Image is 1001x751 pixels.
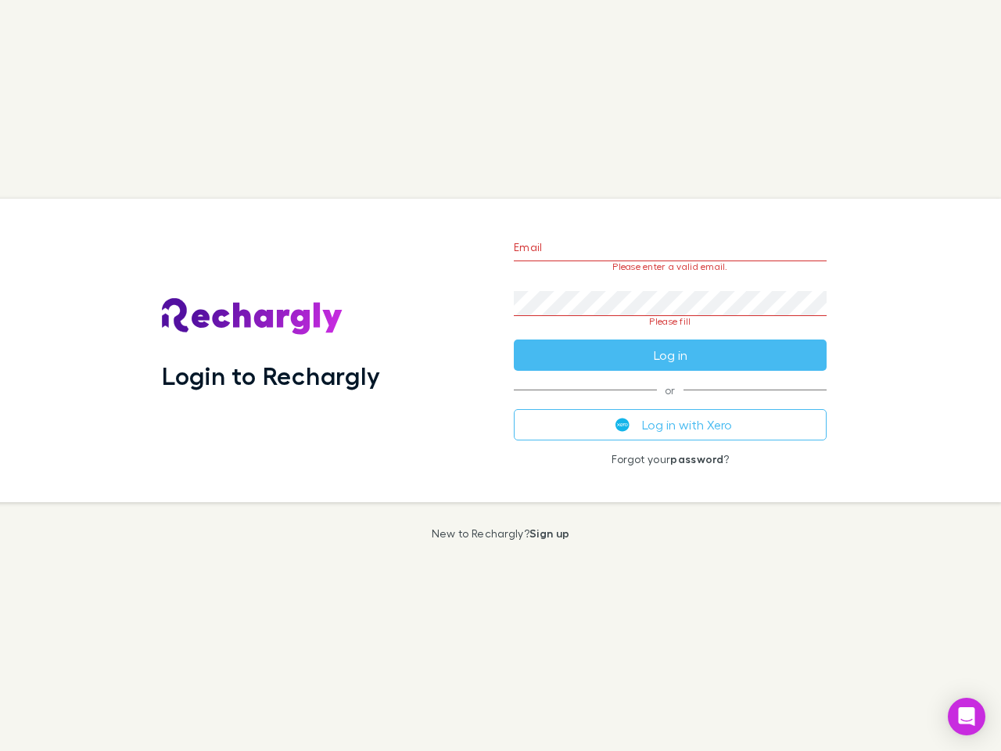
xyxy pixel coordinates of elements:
a: Sign up [529,526,569,540]
a: password [670,452,723,465]
img: Xero's logo [615,418,630,432]
p: Forgot your ? [514,453,827,465]
button: Log in [514,340,827,371]
button: Log in with Xero [514,409,827,440]
div: Open Intercom Messenger [948,698,985,735]
h1: Login to Rechargly [162,361,380,390]
p: New to Rechargly? [432,527,570,540]
img: Rechargly's Logo [162,298,343,336]
p: Please enter a valid email. [514,261,827,272]
p: Please fill [514,316,827,327]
